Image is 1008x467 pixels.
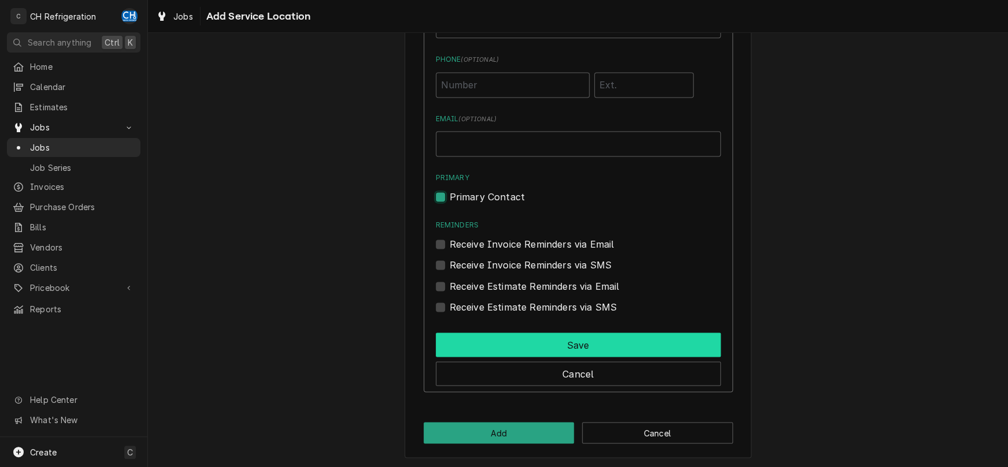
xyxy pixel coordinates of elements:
div: Button Group Row [436,328,721,357]
label: Receive Estimate Reminders via Email [450,279,620,293]
div: Phone [436,54,721,97]
span: Add Service Location [203,9,310,24]
span: Job Series [30,162,135,174]
div: CH Refrigeration [30,10,97,23]
div: Primary [436,173,721,204]
label: Receive Invoice Reminders via SMS [450,258,612,272]
span: Estimates [30,101,135,113]
span: Reports [30,303,135,315]
span: Clients [30,261,135,274]
span: Jobs [30,121,117,133]
div: Button Group [424,422,733,443]
button: Add [424,422,575,443]
a: Purchase Orders [7,197,140,216]
span: Ctrl [105,36,120,48]
span: Purchase Orders [30,201,135,213]
a: Reports [7,300,140,319]
label: Phone [436,54,721,65]
a: Calendar [7,77,140,96]
label: Receive Invoice Reminders via Email [450,237,614,251]
div: CH [121,8,138,24]
div: Button Group Row [436,357,721,386]
span: Bills [30,221,135,233]
span: Jobs [173,10,193,23]
span: Calendar [30,81,135,93]
a: Go to Help Center [7,390,140,409]
label: Primary [436,173,721,183]
a: Vendors [7,238,140,257]
input: Number [436,72,590,98]
span: ( optional ) [458,115,496,123]
a: Estimates [7,98,140,117]
span: Help Center [30,394,134,406]
div: Reminders [436,220,721,251]
span: ( optional ) [461,56,499,63]
div: Button Group Row [424,422,733,443]
a: Jobs [7,138,140,157]
a: Go to Jobs [7,118,140,137]
button: Cancel [582,422,733,443]
span: What's New [30,414,134,426]
a: Jobs [151,7,198,26]
div: Email [436,114,721,156]
button: Save [436,332,721,357]
span: Search anything [28,36,91,48]
span: Jobs [30,141,135,154]
span: Vendors [30,241,135,253]
label: Receive Estimate Reminders via SMS [450,300,617,314]
span: Create [30,447,57,457]
span: Invoices [30,181,135,193]
div: Button Group [436,328,721,386]
button: Search anythingCtrlK [7,32,140,53]
a: Job Series [7,158,140,177]
a: Bills [7,218,140,237]
a: Home [7,57,140,76]
a: Invoices [7,177,140,196]
label: Email [436,114,721,124]
button: Cancel [436,361,721,386]
a: Go to What's New [7,410,140,429]
a: Go to Pricebook [7,278,140,297]
div: C [10,8,27,24]
label: Primary Contact [450,190,525,204]
label: Reminders [436,220,721,230]
div: Chris Hiraga's Avatar [121,8,138,24]
span: Home [30,61,135,73]
span: K [128,36,133,48]
a: Clients [7,258,140,277]
span: Pricebook [30,282,117,294]
span: C [127,446,133,458]
input: Ext. [594,72,694,98]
